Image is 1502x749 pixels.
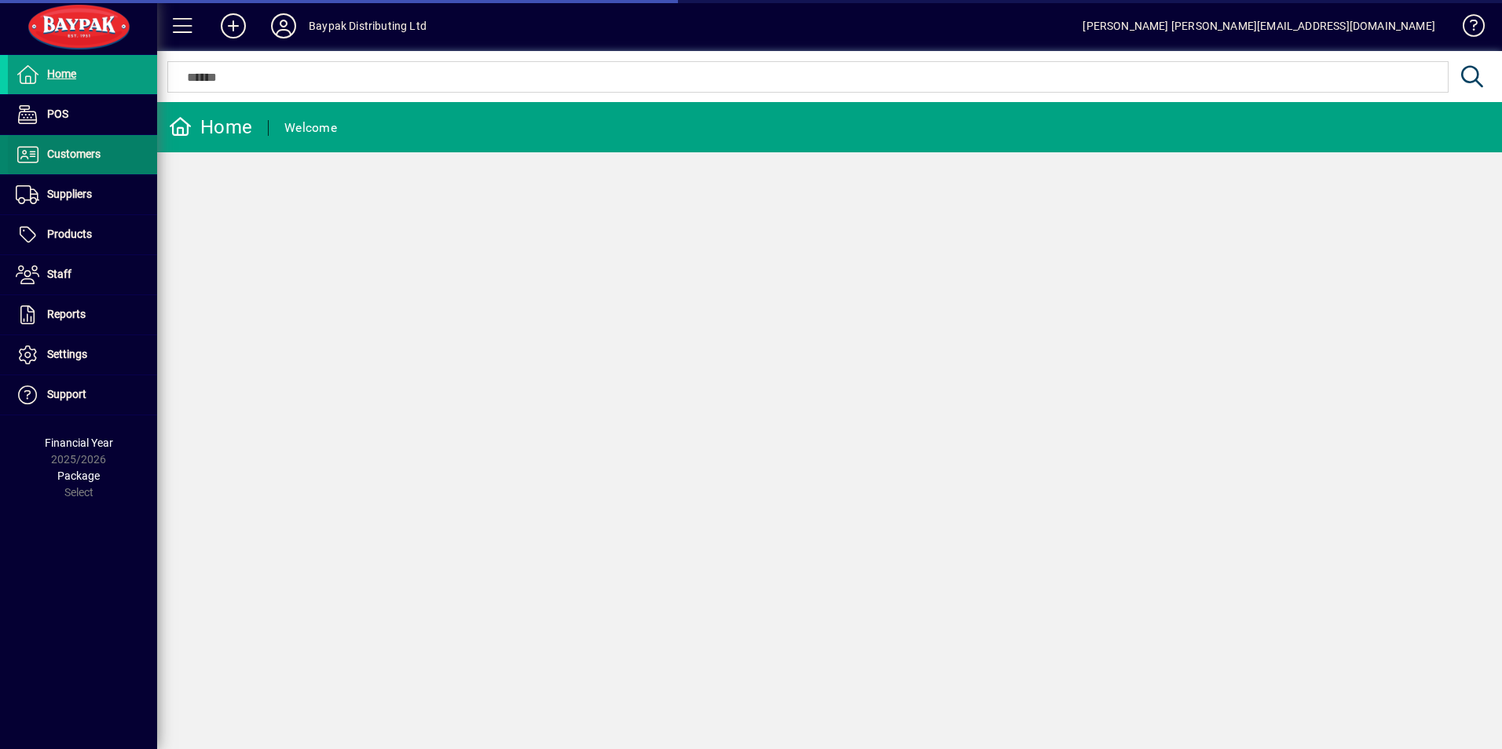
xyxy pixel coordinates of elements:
div: Baypak Distributing Ltd [309,13,427,38]
a: POS [8,95,157,134]
div: Home [169,115,252,140]
span: Suppliers [47,188,92,200]
span: Customers [47,148,101,160]
a: Products [8,215,157,254]
span: Support [47,388,86,400]
div: Welcome [284,115,337,141]
a: Knowledge Base [1451,3,1482,54]
div: [PERSON_NAME] [PERSON_NAME][EMAIL_ADDRESS][DOMAIN_NAME] [1083,13,1435,38]
span: Staff [47,268,71,280]
a: Reports [8,295,157,334]
span: Home [47,68,76,80]
span: Financial Year [45,437,113,449]
a: Customers [8,135,157,174]
a: Staff [8,255,157,294]
span: Reports [47,308,86,320]
span: Products [47,228,92,240]
a: Support [8,375,157,415]
a: Settings [8,335,157,374]
span: POS [47,108,68,120]
button: Profile [258,12,309,40]
span: Settings [47,348,87,360]
button: Add [208,12,258,40]
span: Package [57,469,100,482]
a: Suppliers [8,175,157,214]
